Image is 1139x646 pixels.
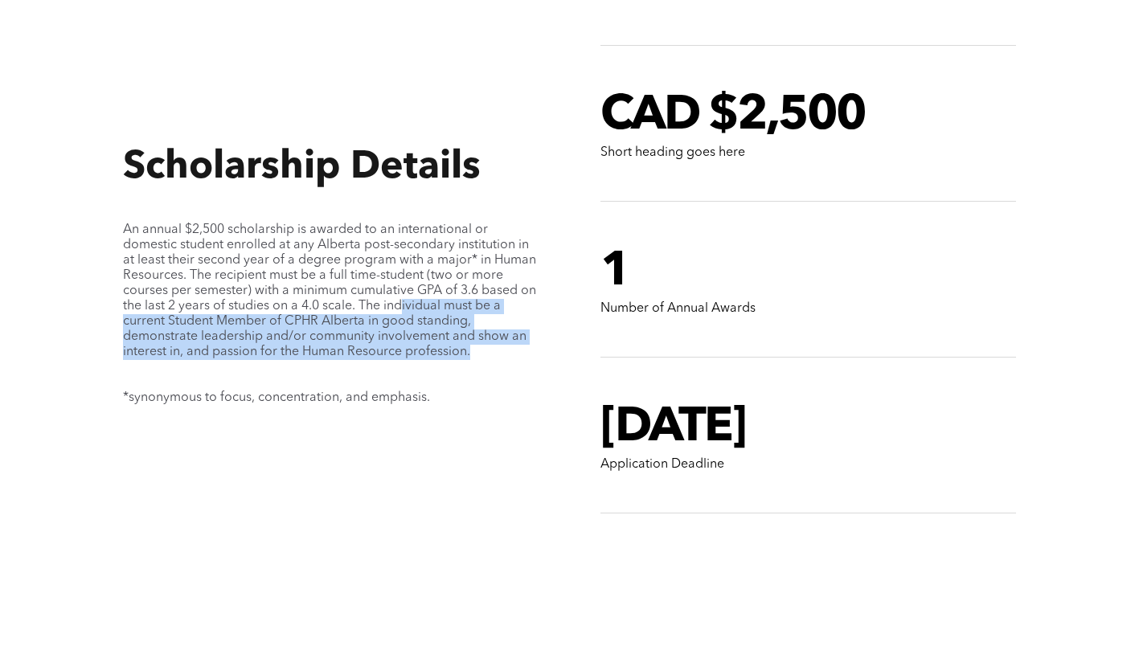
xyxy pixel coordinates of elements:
[123,149,481,187] span: Scholarship Details
[600,146,745,159] span: Short heading goes here
[600,458,724,471] span: Application Deadline
[123,391,430,404] span: *synonymous to focus, concentration, and emphasis.
[600,302,756,315] span: Number of Annual Awards
[600,404,745,452] span: [DATE]
[600,248,629,296] span: 1
[123,223,536,358] span: An annual $2,500 scholarship is awarded to an international or domestic student enrolled at any A...
[600,92,865,141] span: CAD $2,500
